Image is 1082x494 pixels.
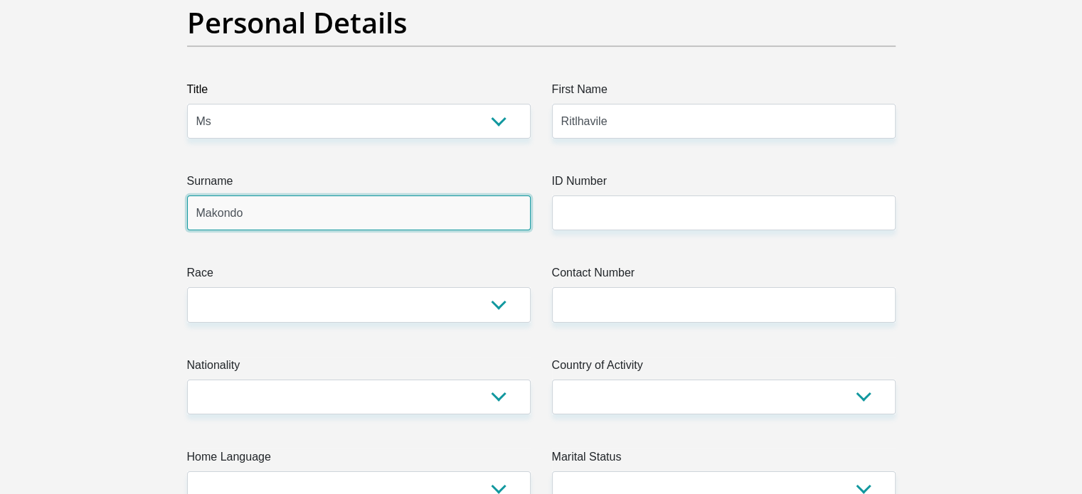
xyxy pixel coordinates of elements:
[552,81,896,104] label: First Name
[552,264,896,287] label: Contact Number
[552,449,896,471] label: Marital Status
[187,173,531,195] label: Surname
[187,81,531,104] label: Title
[187,6,896,40] h2: Personal Details
[187,449,531,471] label: Home Language
[552,287,896,322] input: Contact Number
[187,264,531,287] label: Race
[552,173,896,195] label: ID Number
[552,195,896,230] input: ID Number
[187,195,531,230] input: Surname
[187,357,531,380] label: Nationality
[552,104,896,139] input: First Name
[552,357,896,380] label: Country of Activity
